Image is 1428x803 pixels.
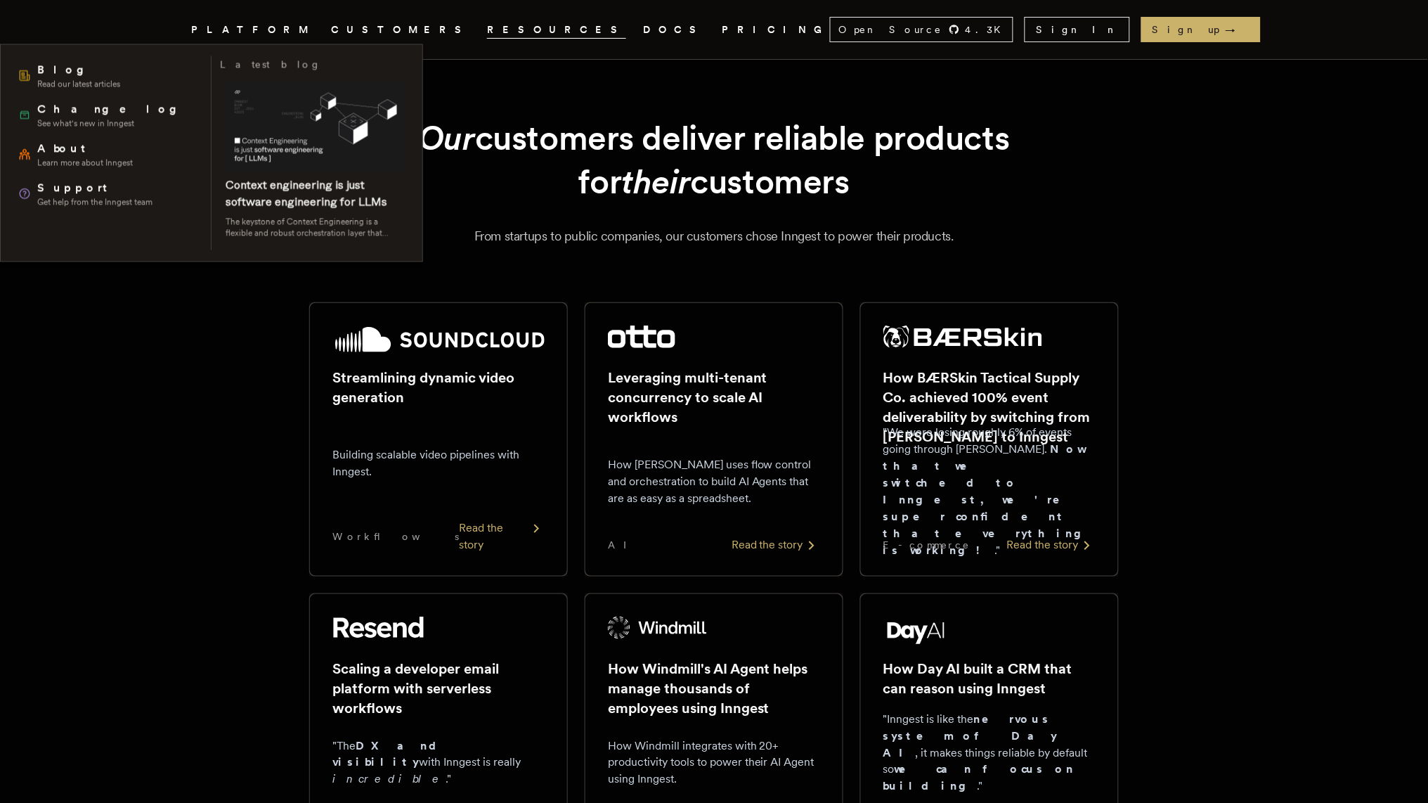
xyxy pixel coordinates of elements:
[608,617,708,639] img: Windmill
[722,21,830,39] a: PRICING
[860,302,1119,577] a: BÆRSkin Tactical Supply Co. logoHow BÆRSkin Tactical Supply Co. achieved 100% event deliverabilit...
[1025,17,1130,42] a: Sign In
[12,56,202,96] a: BlogRead our latest articles
[608,368,820,427] h2: Leveraging multi-tenant concurrency to scale AI workflows
[332,447,545,480] p: Building scalable video pipelines with Inngest.
[487,21,626,39] button: RESOURCES
[883,617,949,645] img: Day AI
[226,179,387,209] a: Context engineering is just software engineering for LLMs
[37,79,120,90] span: Read our latest articles
[37,101,187,118] span: Changelog
[459,520,545,553] div: Read the story
[608,538,639,552] span: AI
[332,368,545,407] h2: Streamlining dynamic video generation
[1007,537,1096,553] div: Read the story
[883,442,1093,557] strong: Now that we switched to Inngest, we're super confident that everything is working!
[732,537,820,553] div: Read the story
[883,538,971,552] span: E-commerce
[608,738,820,788] p: How Windmill integrates with 20+ productivity tools to power their AI Agent using Inngest.
[332,738,545,788] p: "The with Inngest is really ."
[585,302,843,577] a: Otto logoLeveraging multi-tenant concurrency to scale AI workflowsHow [PERSON_NAME] uses flow con...
[191,21,314,39] button: PLATFORM
[608,456,820,507] p: How [PERSON_NAME] uses flow control and orchestration to build AI Agents that are as easy as a sp...
[883,368,1096,447] h2: How BÆRSkin Tactical Supply Co. achieved 100% event deliverability by switching from [PERSON_NAME...
[332,773,446,786] em: incredible
[332,529,459,544] span: Workflows
[12,96,202,135] a: ChangelogSee what's new in Inngest
[332,659,545,718] h2: Scaling a developer email platform with serverless workflows
[332,326,545,354] img: SoundCloud
[1226,23,1249,37] span: →
[883,712,1058,759] strong: nervous system of Day AI
[37,180,152,197] span: Support
[608,326,675,348] img: Otto
[331,21,470,39] a: CUSTOMERS
[966,23,1010,37] span: 4.3 K
[883,763,1075,793] strong: we can focus on building
[309,302,568,577] a: SoundCloud logoStreamlining dynamic video generationBuilding scalable video pipelines with Innges...
[37,62,120,79] span: Blog
[839,23,943,37] span: Open Source
[418,117,475,158] em: Our
[220,56,321,73] h3: Latest blog
[37,158,133,169] span: Learn more about Inngest
[37,141,133,158] span: About
[12,174,202,214] a: SupportGet help from the Inngest team
[643,21,705,39] a: DOCS
[622,161,691,202] em: their
[12,135,202,174] a: AboutLearn more about Inngest
[883,424,1096,559] p: "We were losing roughly 6% of events going through [PERSON_NAME]. ."
[343,116,1085,204] h1: customers deliver reliable products for customers
[883,711,1096,795] p: "Inngest is like the , it makes things reliable by default so ."
[883,326,1042,348] img: BÆRSkin Tactical Supply Co.
[608,659,820,718] h2: How Windmill's AI Agent helps manage thousands of employees using Inngest
[37,197,152,208] span: Get help from the Inngest team
[332,739,448,769] strong: DX and visibility
[208,226,1220,246] p: From startups to public companies, our customers chose Inngest to power their products.
[883,659,1096,698] h2: How Day AI built a CRM that can reason using Inngest
[1141,17,1261,42] a: Sign up
[37,118,187,129] span: See what's new in Inngest
[332,617,424,639] img: Resend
